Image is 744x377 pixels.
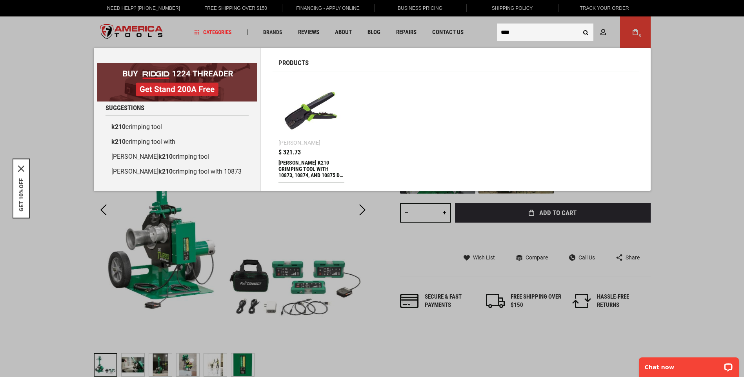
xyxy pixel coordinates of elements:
[106,134,249,149] a: k210crimping tool with
[278,77,345,182] a: GREENLEE K210 CRIMPING TOOL WITH 10873, 10874, AND 10875 DIE SETS [PERSON_NAME] $ 321.73 [PERSON_...
[278,149,301,156] span: $ 321.73
[263,29,282,35] span: Brands
[634,352,744,377] iframe: LiveChat chat widget
[106,120,249,134] a: k210crimping tool
[158,168,173,175] b: k210
[282,81,341,140] img: GREENLEE K210 CRIMPING TOOL WITH 10873, 10874, AND 10875 DIE SETS
[111,138,126,145] b: k210
[18,166,24,172] svg: close icon
[106,105,144,111] span: Suggestions
[260,27,286,38] a: Brands
[97,63,257,101] img: BOGO: Buy RIDGID® 1224 Threader, Get Stand 200A Free!
[18,166,24,172] button: Close
[278,140,320,145] div: [PERSON_NAME]
[194,29,232,35] span: Categories
[97,63,257,69] a: BOGO: Buy RIDGID® 1224 Threader, Get Stand 200A Free!
[18,178,24,212] button: GET 10% OFF
[278,159,345,178] div: GREENLEE K210 CRIMPING TOOL WITH 10873, 10874, AND 10875 DIE SETS
[578,25,593,40] button: Search
[191,27,235,38] a: Categories
[158,153,173,160] b: k210
[111,123,126,130] b: k210
[106,164,249,179] a: [PERSON_NAME]k210crimping tool with 10873
[106,149,249,164] a: [PERSON_NAME]k210crimping tool
[278,60,309,66] span: Products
